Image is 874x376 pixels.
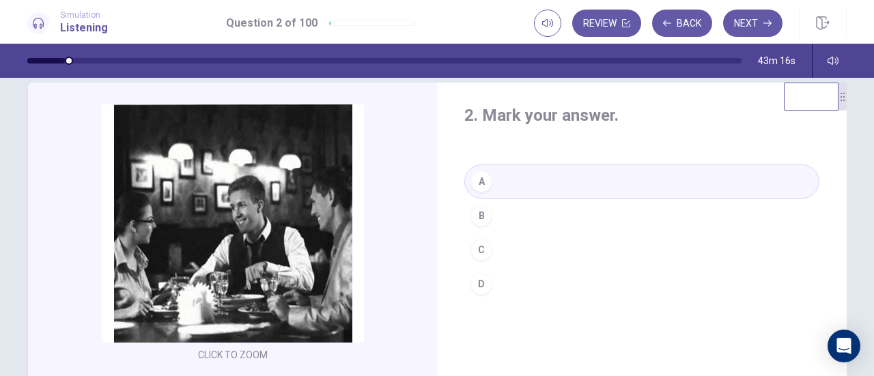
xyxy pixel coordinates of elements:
span: Simulation [60,10,108,20]
button: A [464,164,819,199]
button: C [464,233,819,267]
h1: Listening [60,20,108,36]
button: D [464,267,819,301]
span: 43m 16s [758,55,795,66]
div: D [470,273,492,295]
h4: 2. Mark your answer. [464,104,819,126]
div: C [470,239,492,261]
button: B [464,199,819,233]
div: B [470,205,492,227]
button: Back [652,10,712,37]
div: A [470,171,492,192]
button: Next [723,10,783,37]
button: Review [572,10,641,37]
div: Open Intercom Messenger [828,330,860,362]
h1: Question 2 of 100 [226,15,318,31]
